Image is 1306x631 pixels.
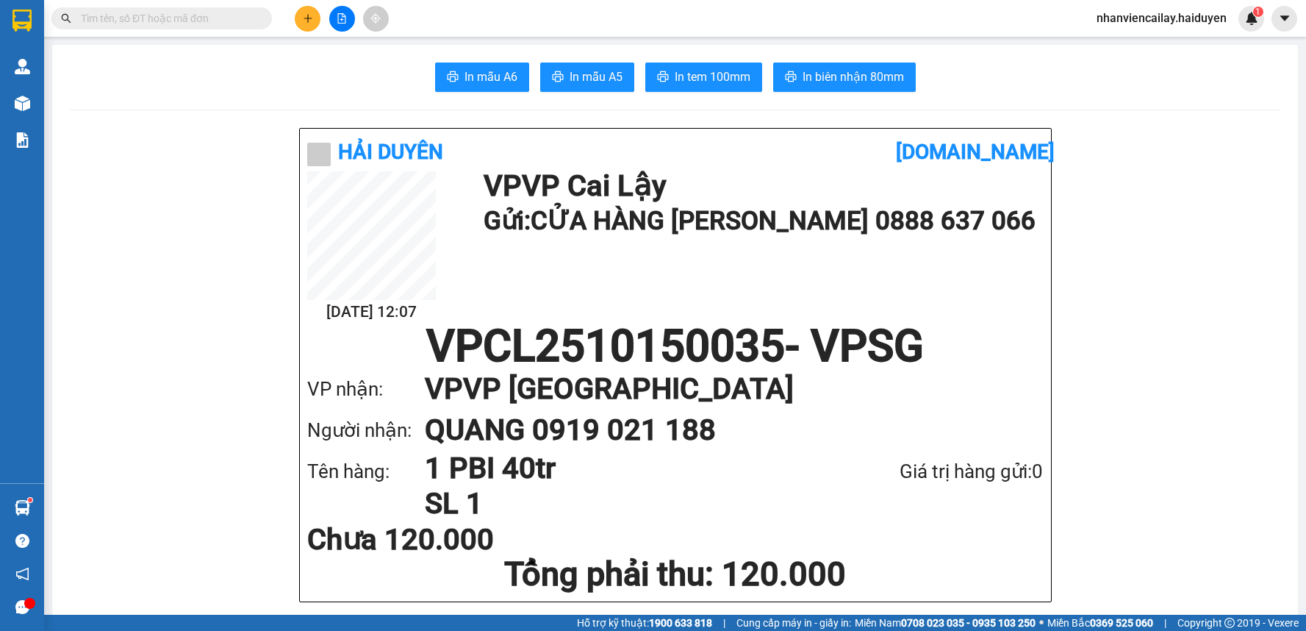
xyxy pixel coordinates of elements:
[1245,12,1258,25] img: icon-new-feature
[552,71,564,85] span: printer
[484,201,1036,241] h1: Gửi: CỬA HÀNG [PERSON_NAME] 0888 637 066
[307,555,1044,594] h1: Tổng phải thu: 120.000
[773,63,916,92] button: printerIn biên nhận 80mm
[15,600,29,614] span: message
[307,374,425,404] div: VP nhận:
[570,68,622,86] span: In mẫu A5
[435,63,529,92] button: printerIn mẫu A6
[484,171,1036,201] h1: VP VP Cai Lậy
[901,617,1036,629] strong: 0708 023 035 - 0935 103 250
[61,13,71,24] span: search
[425,451,822,486] h1: 1 PBI 40tr
[1224,618,1235,628] span: copyright
[675,68,750,86] span: In tem 100mm
[577,615,712,631] span: Hỗ trợ kỹ thuật:
[307,416,425,446] div: Người nhận:
[425,486,822,521] h1: SL 1
[337,13,347,24] span: file-add
[425,410,1014,451] h1: QUANG 0919 021 188
[649,617,712,629] strong: 1900 633 818
[338,140,443,164] b: Hải Duyên
[785,71,797,85] span: printer
[329,6,355,32] button: file-add
[464,68,517,86] span: In mẫu A6
[307,457,425,487] div: Tên hàng:
[1090,617,1153,629] strong: 0369 525 060
[307,324,1044,368] h1: VPCL2510150035 - VPSG
[1085,9,1238,27] span: nhanviencailay.haiduyen
[81,10,254,26] input: Tìm tên, số ĐT hoặc mã đơn
[1255,7,1260,17] span: 1
[803,68,904,86] span: In biên nhận 80mm
[425,368,1014,410] h1: VP VP [GEOGRAPHIC_DATA]
[855,615,1036,631] span: Miền Nam
[1039,620,1044,626] span: ⚪️
[1164,615,1166,631] span: |
[736,615,851,631] span: Cung cấp máy in - giấy in:
[12,10,32,32] img: logo-vxr
[303,13,313,24] span: plus
[15,96,30,111] img: warehouse-icon
[657,71,669,85] span: printer
[822,457,1044,487] div: Giá trị hàng gửi: 0
[540,63,634,92] button: printerIn mẫu A5
[1047,615,1153,631] span: Miền Bắc
[1278,12,1291,25] span: caret-down
[295,6,320,32] button: plus
[1271,6,1297,32] button: caret-down
[15,567,29,581] span: notification
[15,534,29,548] span: question-circle
[15,59,30,74] img: warehouse-icon
[307,300,436,324] h2: [DATE] 12:07
[447,71,459,85] span: printer
[645,63,762,92] button: printerIn tem 100mm
[15,500,30,516] img: warehouse-icon
[370,13,381,24] span: aim
[896,140,1055,164] b: [DOMAIN_NAME]
[28,498,32,502] sup: 1
[15,132,30,148] img: solution-icon
[363,6,389,32] button: aim
[307,525,550,555] div: Chưa 120.000
[1253,7,1263,17] sup: 1
[723,615,725,631] span: |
